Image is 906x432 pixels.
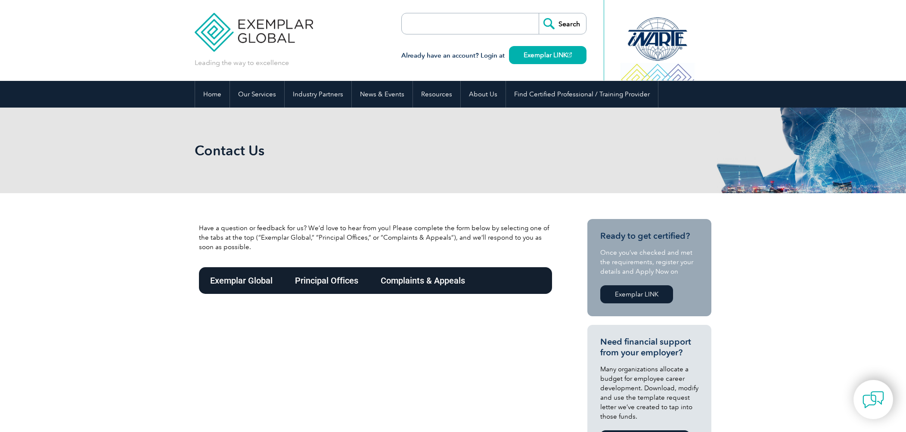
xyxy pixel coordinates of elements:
[600,231,698,241] h3: Ready to get certified?
[461,81,506,108] a: About Us
[401,50,586,61] h3: Already have an account? Login at
[195,142,525,159] h1: Contact Us
[230,81,284,108] a: Our Services
[284,267,369,294] div: Principal Offices
[413,81,460,108] a: Resources
[567,52,572,57] img: open_square.png
[195,81,230,108] a: Home
[199,223,552,252] p: Have a question or feedback for us? We’d love to hear from you! Please complete the form below by...
[506,81,658,108] a: Find Certified Professional / Training Provider
[285,81,351,108] a: Industry Partners
[600,285,673,303] a: Exemplar LINK
[600,248,698,276] p: Once you’ve checked and met the requirements, register your details and Apply Now on
[199,267,284,294] div: Exemplar Global
[539,13,586,34] input: Search
[509,46,586,64] a: Exemplar LINK
[600,336,698,358] h3: Need financial support from your employer?
[369,267,476,294] div: Complaints & Appeals
[352,81,413,108] a: News & Events
[863,389,884,410] img: contact-chat.png
[600,364,698,421] p: Many organizations allocate a budget for employee career development. Download, modify and use th...
[195,58,289,68] p: Leading the way to excellence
